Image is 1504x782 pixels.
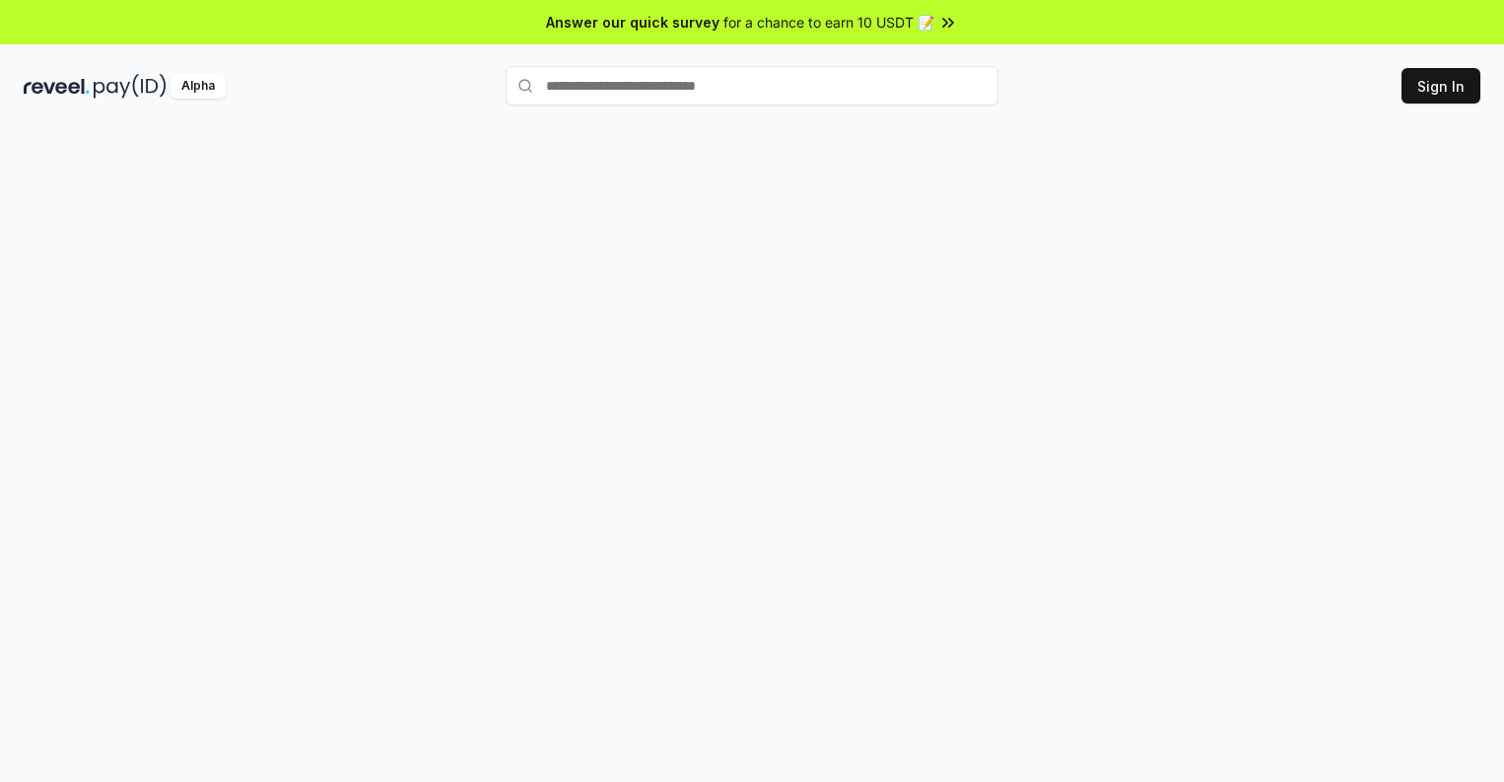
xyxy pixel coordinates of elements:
[94,74,167,99] img: pay_id
[24,74,90,99] img: reveel_dark
[171,74,226,99] div: Alpha
[546,12,719,33] span: Answer our quick survey
[1401,68,1480,104] button: Sign In
[723,12,934,33] span: for a chance to earn 10 USDT 📝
